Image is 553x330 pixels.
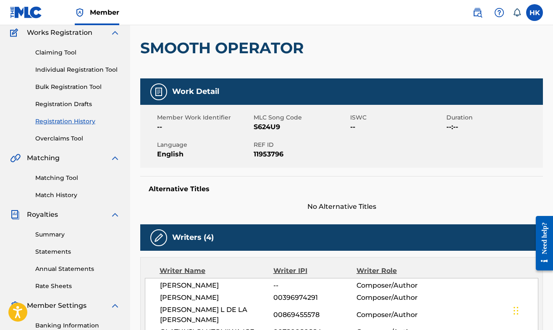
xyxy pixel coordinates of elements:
[273,310,356,320] span: 00869455578
[35,321,120,330] a: Banking Information
[75,8,85,18] img: Top Rightsholder
[356,293,432,303] span: Composer/Author
[157,149,252,159] span: English
[154,233,164,243] img: Writers
[35,174,120,182] a: Matching Tool
[90,8,119,17] span: Member
[35,65,120,74] a: Individual Registration Tool
[350,122,445,132] span: --
[35,117,120,126] a: Registration History
[511,290,553,330] iframe: Chat Widget
[254,122,348,132] span: S624U9
[35,265,120,273] a: Annual Statements
[513,8,521,17] div: Notifications
[35,100,120,109] a: Registration Drafts
[469,4,486,21] a: Public Search
[273,293,356,303] span: 00396974291
[491,4,508,21] div: Help
[254,113,348,122] span: MLC Song Code
[356,266,432,276] div: Writer Role
[27,28,92,38] span: Works Registration
[160,293,273,303] span: [PERSON_NAME]
[160,305,273,325] span: [PERSON_NAME] L DE LA [PERSON_NAME]
[35,191,120,200] a: Match History
[110,301,120,311] img: expand
[35,230,120,239] a: Summary
[27,210,58,220] span: Royalties
[157,113,252,122] span: Member Work Identifier
[494,8,504,18] img: help
[273,281,356,291] span: --
[472,8,482,18] img: search
[10,6,42,18] img: MLC Logo
[154,87,164,97] img: Work Detail
[10,210,20,220] img: Royalties
[10,153,21,163] img: Matching
[273,266,356,276] div: Writer IPI
[254,140,348,149] span: REF ID
[35,247,120,256] a: Statements
[35,134,120,143] a: Overclaims Tool
[446,113,541,122] span: Duration
[10,28,21,38] img: Works Registration
[149,185,535,193] h5: Alternative Titles
[27,301,86,311] span: Member Settings
[10,301,20,311] img: Member Settings
[172,233,214,242] h5: Writers (4)
[529,208,553,278] iframe: Resource Center
[172,87,219,96] h5: Work Detail
[35,48,120,57] a: Claiming Tool
[27,153,60,163] span: Matching
[157,140,252,149] span: Language
[160,281,273,291] span: [PERSON_NAME]
[110,153,120,163] img: expand
[254,149,348,159] span: 11953796
[110,210,120,220] img: expand
[157,122,252,132] span: --
[140,39,308,57] h2: SMOOTH OPERATOR
[140,202,543,212] span: No Alternative Titles
[356,310,432,320] span: Composer/Author
[526,4,543,21] div: User Menu
[160,266,273,276] div: Writer Name
[35,83,120,91] a: Bulk Registration Tool
[356,281,432,291] span: Composer/Author
[110,28,120,38] img: expand
[446,122,541,132] span: --:--
[514,298,519,323] div: Drag
[350,113,445,122] span: ISWC
[35,282,120,291] a: Rate Sheets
